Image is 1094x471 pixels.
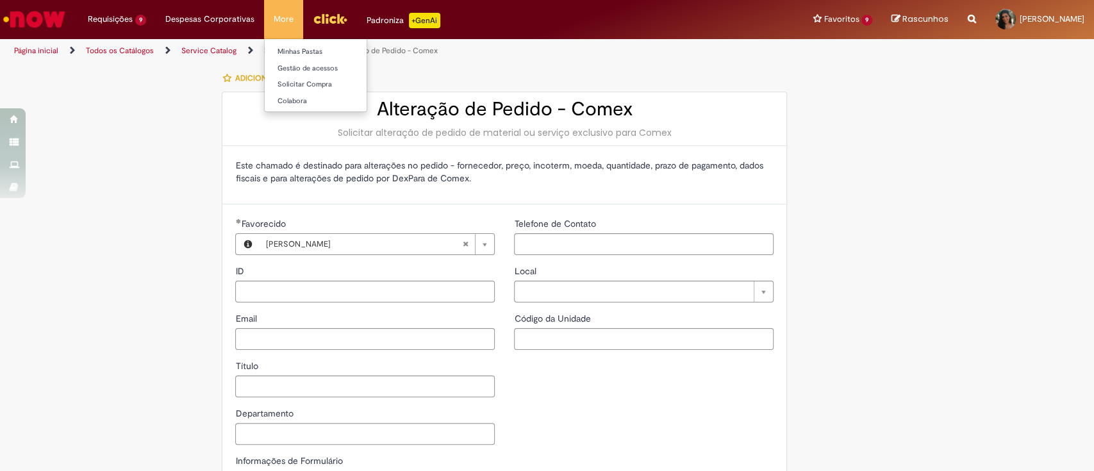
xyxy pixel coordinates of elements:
a: Página inicial [14,45,58,56]
button: Favorecido, Visualizar este registro Rafaela Silva Dias [236,234,259,254]
input: ID [235,281,495,302]
input: Departamento [235,423,495,445]
span: Código da Unidade [514,313,593,324]
label: Informações de Formulário [235,455,342,467]
span: Favorecido, Rafaela Silva Dias [241,218,288,229]
span: Favoritos [824,13,859,26]
span: Adicionar a Favoritos [235,73,327,83]
span: [PERSON_NAME] [1020,13,1084,24]
span: Título [235,360,260,372]
button: Adicionar a Favoritos [222,65,334,92]
a: Rascunhos [891,13,949,26]
ul: More [264,38,367,112]
span: Departamento [235,408,295,419]
div: Padroniza [367,13,440,28]
img: ServiceNow [1,6,67,32]
img: click_logo_yellow_360x200.png [313,9,347,28]
a: Todos os Catálogos [86,45,154,56]
div: Solicitar alteração de pedido de material ou serviço exclusivo para Comex [235,126,774,139]
a: Service Catalog [181,45,236,56]
a: Colabora [265,94,406,108]
a: [PERSON_NAME]Limpar campo Favorecido [259,234,494,254]
span: Email [235,313,259,324]
a: Solicitar Compra [265,78,406,92]
ul: Trilhas de página [10,39,720,63]
span: Obrigatório Preenchido [235,219,241,224]
span: Requisições [88,13,133,26]
span: 9 [861,15,872,26]
span: Local [514,265,538,277]
input: Email [235,328,495,350]
input: Código da Unidade [514,328,774,350]
p: Este chamado é destinado para alterações no pedido - fornecedor, preço, incoterm, moeda, quantida... [235,159,774,185]
a: Gestão de acessos [265,62,406,76]
span: Rascunhos [902,13,949,25]
input: Telefone de Contato [514,233,774,255]
h2: Alteração de Pedido - Comex [235,99,774,120]
span: More [274,13,294,26]
p: +GenAi [409,13,440,28]
a: Minhas Pastas [265,45,406,59]
a: Limpar campo Local [514,281,774,302]
span: ID [235,265,246,277]
abbr: Limpar campo Favorecido [456,234,475,254]
input: Título [235,376,495,397]
a: Alteração de Pedido - Comex [336,45,438,56]
span: [PERSON_NAME] [265,234,462,254]
span: 9 [135,15,146,26]
span: Telefone de Contato [514,218,598,229]
span: Despesas Corporativas [165,13,254,26]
